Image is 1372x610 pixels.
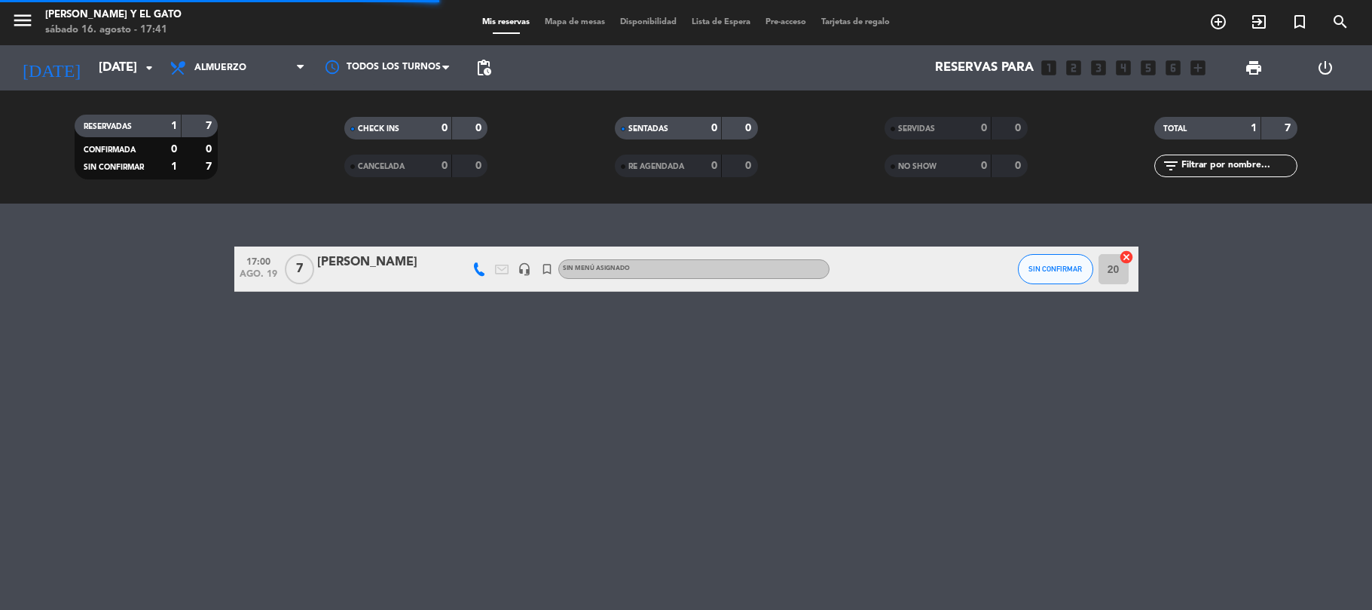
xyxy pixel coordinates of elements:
strong: 1 [171,161,177,172]
i: menu [11,9,34,32]
button: SIN CONFIRMAR [1018,254,1093,284]
span: 17:00 [240,252,277,269]
span: RESERVADAS [84,123,132,130]
input: Filtrar por nombre... [1180,158,1297,174]
i: looks_3 [1089,58,1108,78]
i: looks_5 [1138,58,1158,78]
button: menu [11,9,34,37]
span: CONFIRMADA [84,146,136,154]
span: RE AGENDADA [628,163,684,170]
div: [PERSON_NAME] [317,253,445,272]
i: add_box [1188,58,1208,78]
strong: 0 [711,161,717,171]
strong: 0 [206,144,215,155]
strong: 7 [206,121,215,131]
strong: 0 [1015,123,1024,133]
i: search [1331,13,1349,31]
span: TOTAL [1163,125,1187,133]
span: Disponibilidad [613,18,684,26]
span: pending_actions [475,59,493,77]
i: looks_two [1064,58,1083,78]
div: sábado 16. agosto - 17:41 [45,23,182,38]
strong: 7 [1285,123,1294,133]
i: looks_one [1039,58,1059,78]
span: Tarjetas de regalo [814,18,897,26]
strong: 0 [442,161,448,171]
span: print [1245,59,1263,77]
span: Reservas para [935,61,1034,75]
span: NO SHOW [898,163,937,170]
span: Mis reservas [475,18,537,26]
span: SERVIDAS [898,125,935,133]
span: Pre-acceso [758,18,814,26]
strong: 1 [171,121,177,131]
span: SIN CONFIRMAR [84,164,144,171]
i: power_settings_new [1316,59,1334,77]
div: [PERSON_NAME] y El Gato [45,8,182,23]
strong: 0 [1015,161,1024,171]
span: SENTADAS [628,125,668,133]
i: looks_4 [1114,58,1133,78]
i: cancel [1119,250,1134,265]
strong: 0 [475,123,484,133]
strong: 0 [711,123,717,133]
strong: 0 [442,123,448,133]
i: exit_to_app [1250,13,1268,31]
strong: 0 [981,161,987,171]
strong: 0 [745,161,754,171]
span: Sin menú asignado [563,265,630,271]
span: Mapa de mesas [537,18,613,26]
i: add_circle_outline [1209,13,1227,31]
strong: 0 [475,161,484,171]
span: CANCELADA [358,163,405,170]
i: looks_6 [1163,58,1183,78]
span: ago. 19 [240,269,277,287]
span: SIN CONFIRMAR [1028,265,1082,273]
strong: 1 [1251,123,1257,133]
i: turned_in_not [540,262,554,276]
i: arrow_drop_down [140,59,158,77]
span: CHECK INS [358,125,399,133]
strong: 0 [745,123,754,133]
i: filter_list [1162,157,1180,175]
strong: 0 [171,144,177,155]
strong: 0 [981,123,987,133]
span: Lista de Espera [684,18,758,26]
div: LOG OUT [1289,45,1361,90]
i: headset_mic [518,262,531,276]
span: 7 [285,254,314,284]
i: turned_in_not [1291,13,1309,31]
i: [DATE] [11,51,91,84]
strong: 7 [206,161,215,172]
span: Almuerzo [194,63,246,73]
